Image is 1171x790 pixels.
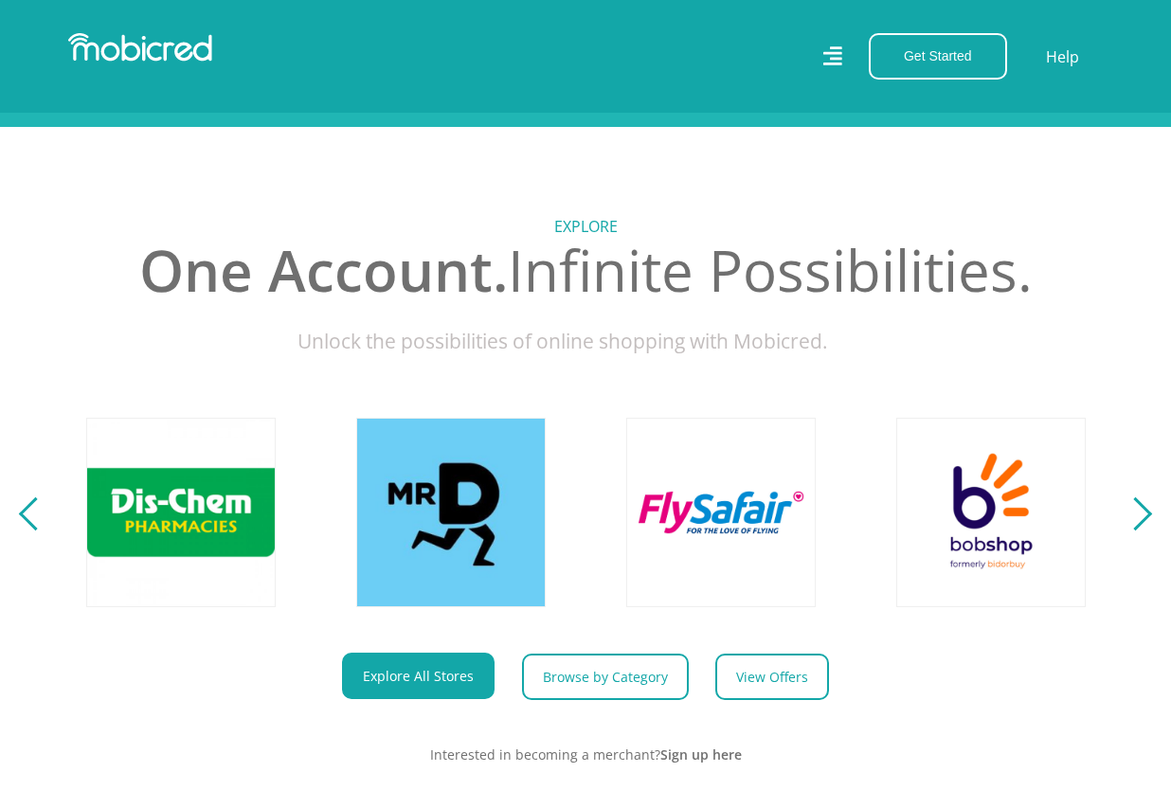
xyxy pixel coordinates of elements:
p: Interested in becoming a merchant? [60,745,1111,764]
a: View Offers [715,654,829,700]
button: Next [1124,494,1147,531]
a: Browse by Category [522,654,689,700]
h2: Infinite Possibilities. [60,236,1111,304]
span: One Account. [139,231,508,309]
p: Unlock the possibilities of online shopping with Mobicred. [60,327,1111,357]
button: Get Started [869,33,1007,80]
button: Previous [24,494,47,531]
a: Explore All Stores [342,653,495,699]
a: Sign up here [660,745,742,763]
a: Help [1045,45,1080,69]
h5: Explore [60,218,1111,236]
img: Mobicred [68,33,212,62]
